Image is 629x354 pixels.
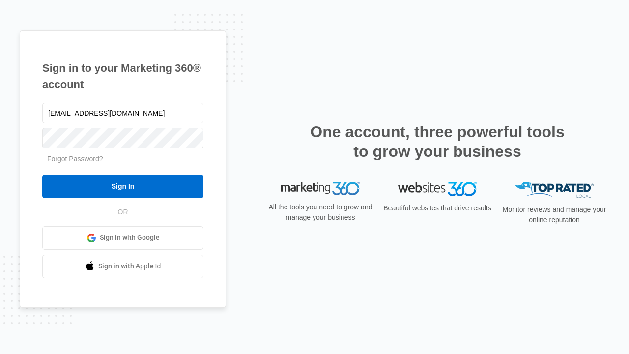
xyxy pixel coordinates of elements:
[42,103,203,123] input: Email
[111,207,135,217] span: OR
[382,203,492,213] p: Beautiful websites that drive results
[307,122,568,161] h2: One account, three powerful tools to grow your business
[42,255,203,278] a: Sign in with Apple Id
[42,175,203,198] input: Sign In
[42,60,203,92] h1: Sign in to your Marketing 360® account
[265,202,375,223] p: All the tools you need to grow and manage your business
[515,182,594,198] img: Top Rated Local
[499,205,609,225] p: Monitor reviews and manage your online reputation
[47,155,103,163] a: Forgot Password?
[100,233,160,243] span: Sign in with Google
[42,226,203,250] a: Sign in with Google
[98,261,161,271] span: Sign in with Apple Id
[281,182,360,196] img: Marketing 360
[398,182,477,196] img: Websites 360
